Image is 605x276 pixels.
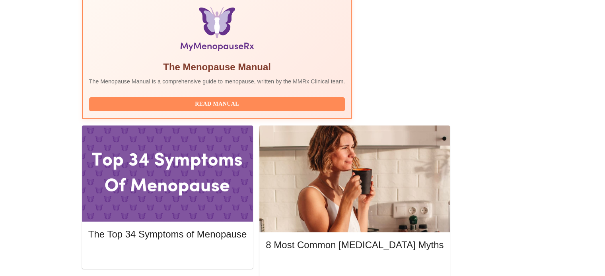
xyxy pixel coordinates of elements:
[89,61,345,73] h5: The Menopause Manual
[266,262,445,268] a: Read More
[266,239,444,251] h5: 8 Most Common [MEDICAL_DATA] Myths
[96,250,239,260] span: Read More
[88,248,247,262] button: Read More
[89,97,345,111] button: Read Manual
[274,261,436,271] span: Read More
[130,7,304,54] img: Menopause Manual
[97,99,337,109] span: Read Manual
[266,259,444,273] button: Read More
[88,228,247,241] h5: The Top 34 Symptoms of Menopause
[89,100,347,107] a: Read Manual
[88,251,249,257] a: Read More
[89,77,345,85] p: The Menopause Manual is a comprehensive guide to menopause, written by the MMRx Clinical team.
